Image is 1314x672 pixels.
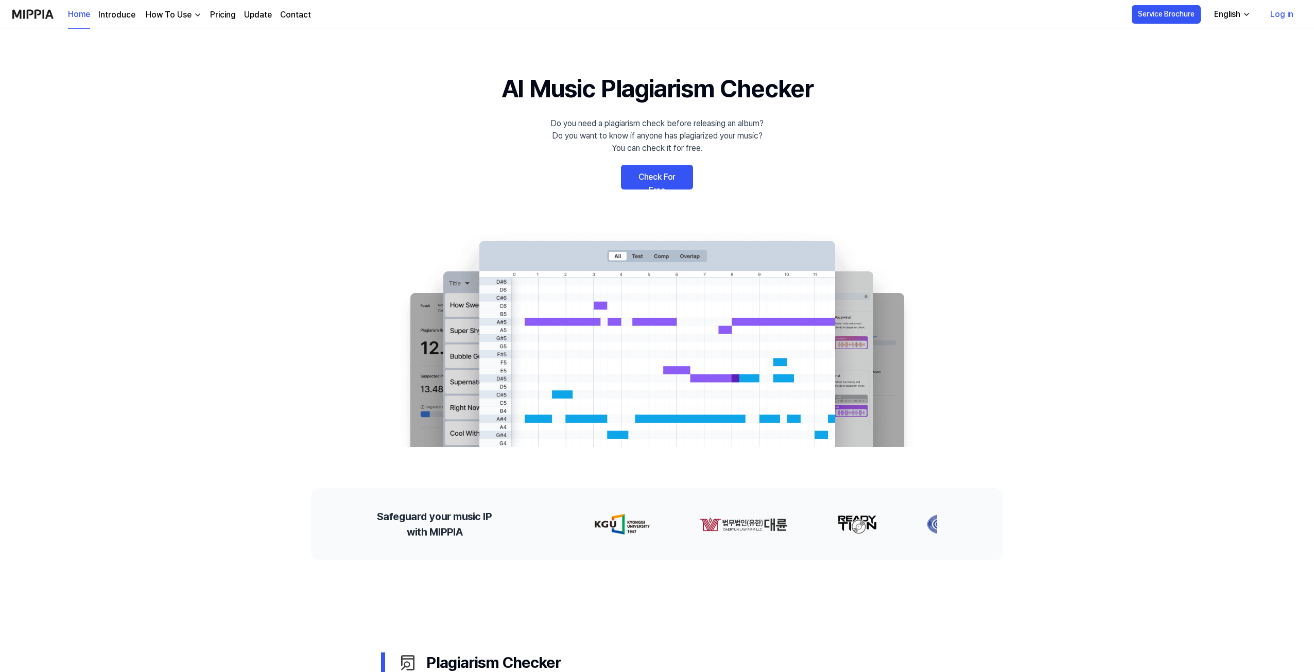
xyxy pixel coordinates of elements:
[836,514,876,535] img: partner-logo-2
[550,117,764,154] div: Do you need a plagiarism check before releasing an album? Do you want to know if anyone has plagi...
[144,9,194,21] div: How To Use
[210,9,236,21] a: Pricing
[621,165,693,189] a: Check For Free
[593,514,648,535] img: partner-logo-0
[1206,4,1257,25] button: English
[925,514,957,535] img: partner-logo-3
[280,9,311,21] a: Contact
[68,1,90,29] a: Home
[377,509,492,540] h2: Safeguard your music IP with MIPPIA
[1132,5,1201,24] button: Service Brochure
[389,231,925,447] img: main Image
[1212,8,1242,21] div: English
[194,11,202,19] img: down
[502,70,813,107] h1: AI Music Plagiarism Checker
[698,514,786,535] img: partner-logo-1
[144,9,202,21] button: How To Use
[98,9,135,21] a: Introduce
[244,9,272,21] a: Update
